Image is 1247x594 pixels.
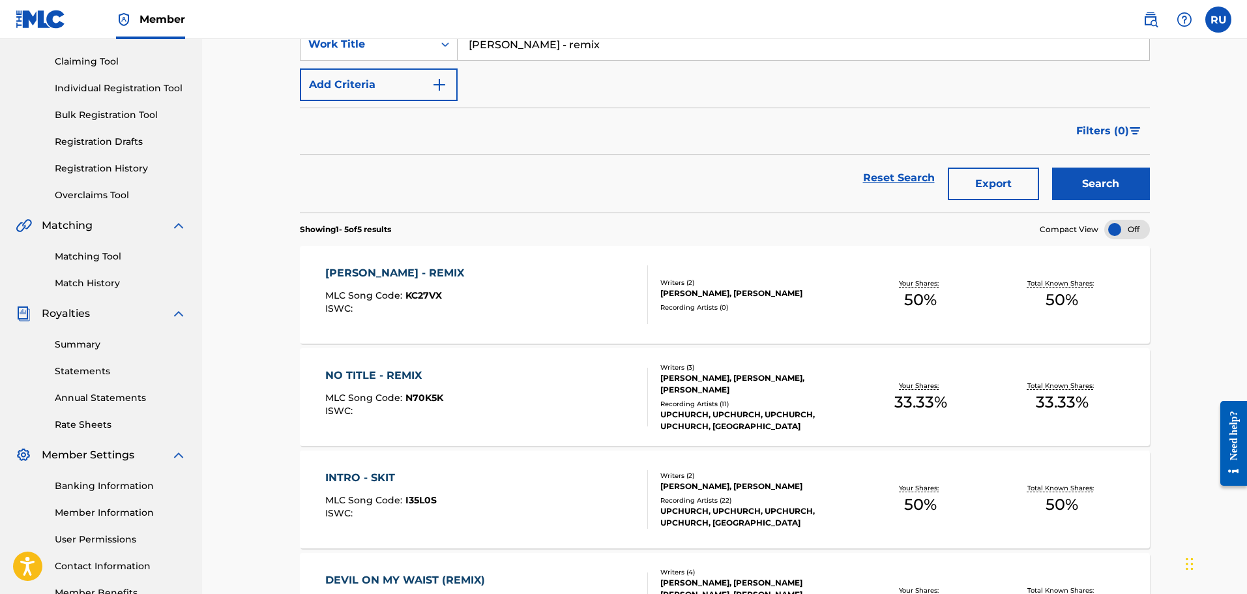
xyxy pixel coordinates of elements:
a: Reset Search [857,164,941,192]
div: Writers ( 2 ) [660,278,850,288]
a: Matching Tool [55,250,186,263]
iframe: Chat Widget [1182,531,1247,594]
img: expand [171,306,186,321]
a: Statements [55,364,186,378]
div: Recording Artists ( 22 ) [660,496,850,505]
div: Drag [1186,544,1194,584]
p: Your Shares: [899,381,942,391]
a: INTRO - SKITMLC Song Code:I35L0SISWC:Writers (2)[PERSON_NAME], [PERSON_NAME]Recording Artists (22... [300,451,1150,548]
a: Individual Registration Tool [55,82,186,95]
div: Recording Artists ( 0 ) [660,303,850,312]
div: Writers ( 4 ) [660,567,850,577]
div: Writers ( 2 ) [660,471,850,481]
div: Writers ( 3 ) [660,363,850,372]
a: Contact Information [55,559,186,573]
img: expand [171,447,186,463]
img: 9d2ae6d4665cec9f34b9.svg [432,77,447,93]
p: Total Known Shares: [1027,278,1097,288]
a: Annual Statements [55,391,186,405]
img: Matching [16,218,32,233]
p: Total Known Shares: [1027,483,1097,493]
span: 50 % [904,288,937,312]
button: Export [948,168,1039,200]
div: UPCHURCH, UPCHURCH, UPCHURCH, UPCHURCH, [GEOGRAPHIC_DATA] [660,409,850,432]
div: [PERSON_NAME] - REMIX [325,265,471,281]
p: Showing 1 - 5 of 5 results [300,224,391,235]
a: Claiming Tool [55,55,186,68]
a: User Permissions [55,533,186,546]
span: 50 % [1046,493,1078,516]
a: Registration History [55,162,186,175]
span: 33.33 % [894,391,947,414]
div: Recording Artists ( 11 ) [660,399,850,409]
a: Summary [55,338,186,351]
form: Search Form [300,28,1150,213]
button: Search [1052,168,1150,200]
a: Overclaims Tool [55,188,186,202]
a: Registration Drafts [55,135,186,149]
img: Royalties [16,306,31,321]
img: MLC Logo [16,10,66,29]
span: 33.33 % [1036,391,1089,414]
a: NO TITLE - REMIXMLC Song Code:N70K5KISWC:Writers (3)[PERSON_NAME], [PERSON_NAME], [PERSON_NAME]Re... [300,348,1150,446]
img: expand [171,218,186,233]
a: [PERSON_NAME] - REMIXMLC Song Code:KC27VXISWC:Writers (2)[PERSON_NAME], [PERSON_NAME]Recording Ar... [300,246,1150,344]
img: search [1143,12,1158,27]
span: Matching [42,218,93,233]
div: User Menu [1205,7,1231,33]
a: Bulk Registration Tool [55,108,186,122]
button: Filters (0) [1068,115,1150,147]
img: filter [1130,127,1141,135]
span: ISWC : [325,303,356,314]
span: ISWC : [325,507,356,519]
span: MLC Song Code : [325,392,405,404]
a: Rate Sheets [55,418,186,432]
a: Member Information [55,506,186,520]
a: Banking Information [55,479,186,493]
div: Work Title [308,37,426,52]
span: 50 % [1046,288,1078,312]
div: NO TITLE - REMIX [325,368,443,383]
p: Total Known Shares: [1027,381,1097,391]
span: Compact View [1040,224,1098,235]
div: INTRO - SKIT [325,470,437,486]
div: DEVIL ON MY WAIST (REMIX) [325,572,491,588]
span: Filters ( 0 ) [1076,123,1129,139]
span: Royalties [42,306,90,321]
span: 50 % [904,493,937,516]
span: KC27VX [405,290,442,301]
a: Match History [55,276,186,290]
img: Member Settings [16,447,31,463]
span: MLC Song Code : [325,290,405,301]
div: Help [1171,7,1197,33]
div: [PERSON_NAME], [PERSON_NAME] [660,481,850,492]
span: Member Settings [42,447,134,463]
span: MLC Song Code : [325,494,405,506]
span: Member [139,12,185,27]
img: help [1177,12,1192,27]
p: Your Shares: [899,278,942,288]
span: ISWC : [325,405,356,417]
span: N70K5K [405,392,443,404]
div: [PERSON_NAME], [PERSON_NAME], [PERSON_NAME] [660,372,850,396]
iframe: Resource Center [1210,391,1247,496]
a: Public Search [1137,7,1164,33]
span: I35L0S [405,494,437,506]
img: Top Rightsholder [116,12,132,27]
div: UPCHURCH, UPCHURCH, UPCHURCH, UPCHURCH, [GEOGRAPHIC_DATA] [660,505,850,529]
p: Your Shares: [899,483,942,493]
div: [PERSON_NAME], [PERSON_NAME] [660,288,850,299]
button: Add Criteria [300,68,458,101]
